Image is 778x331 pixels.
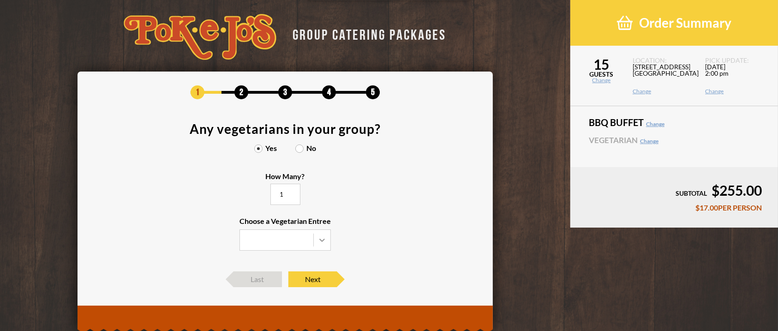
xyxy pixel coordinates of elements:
span: LOCATION: [633,57,694,64]
span: BBQ Buffet [589,118,760,127]
a: Change [706,89,767,94]
span: Vegetarian [589,136,760,144]
div: $17.00 PER PERSON [586,204,762,211]
span: SUBTOTAL [676,189,707,197]
span: 5 [366,85,380,99]
label: Yes [254,144,277,152]
span: 4 [322,85,336,99]
img: logo-34603ddf.svg [124,14,276,60]
span: [DATE] 2:00 pm [706,64,767,89]
div: GROUP CATERING PACKAGES [286,24,446,42]
label: No [295,144,316,152]
img: shopping-basket-3cad201a.png [617,15,633,31]
div: Any vegetarians in your group? [190,122,381,135]
span: Next [288,271,337,287]
span: GUESTS [570,71,633,78]
span: 3 [278,85,292,99]
span: PICK UP DATE: [706,57,767,64]
span: [STREET_ADDRESS] [GEOGRAPHIC_DATA] [633,64,694,89]
label: How Many? [266,173,305,206]
a: Change [646,120,664,127]
a: Change [633,89,694,94]
label: Choose a Vegetarian Entree [239,217,331,251]
span: 15 [570,57,633,71]
span: Last [233,271,282,287]
span: 2 [234,85,248,99]
a: Change [570,78,633,83]
span: Order Summary [640,15,732,31]
a: Change [640,138,658,144]
span: 1 [191,85,204,99]
div: $255.00 [586,183,762,197]
input: How Many? [270,184,300,205]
